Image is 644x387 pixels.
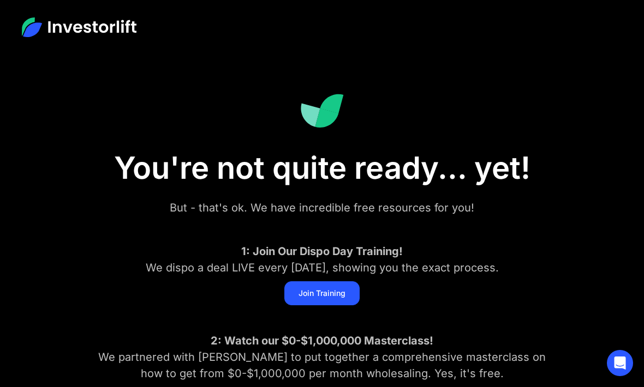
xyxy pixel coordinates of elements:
div: Open Intercom Messenger [607,350,633,376]
div: We dispo a deal LIVE every [DATE], showing you the exact process. [87,243,557,276]
div: We partnered with [PERSON_NAME] to put together a comprehensive masterclass on how to get from $0... [87,332,557,382]
a: Join Training [284,281,360,305]
h1: You're not quite ready... yet! [49,150,595,186]
div: But - that's ok. We have incredible free resources for you! [87,199,557,216]
img: Investorlift Dashboard [300,94,344,128]
strong: 2: Watch our $0-$1,000,000 Masterclass! [211,334,433,347]
strong: 1: Join Our Dispo Day Training! [241,245,403,258]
